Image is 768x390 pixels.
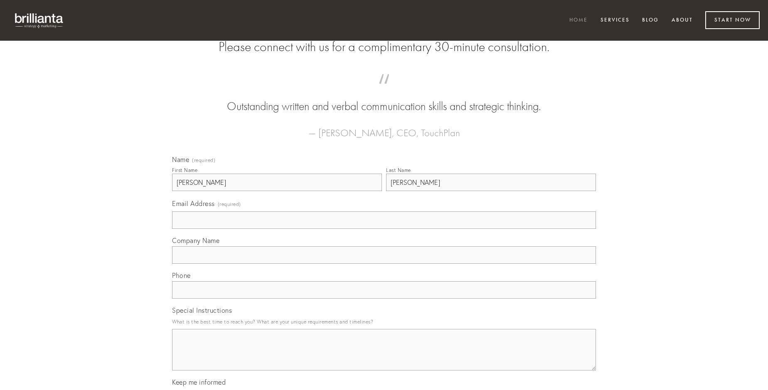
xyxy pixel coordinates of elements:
[172,199,215,208] span: Email Address
[637,14,664,27] a: Blog
[172,306,232,314] span: Special Instructions
[172,236,219,245] span: Company Name
[8,8,71,32] img: brillianta - research, strategy, marketing
[172,378,226,386] span: Keep me informed
[185,82,583,115] blockquote: Outstanding written and verbal communication skills and strategic thinking.
[666,14,698,27] a: About
[185,115,583,141] figcaption: — [PERSON_NAME], CEO, TouchPlan
[172,39,596,55] h2: Please connect with us for a complimentary 30-minute consultation.
[595,14,635,27] a: Services
[564,14,593,27] a: Home
[185,82,583,98] span: “
[192,158,215,163] span: (required)
[386,167,411,173] div: Last Name
[172,316,596,327] p: What is the best time to reach you? What are your unique requirements and timelines?
[172,155,189,164] span: Name
[172,167,197,173] div: First Name
[218,199,241,210] span: (required)
[705,11,760,29] a: Start Now
[172,271,191,280] span: Phone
